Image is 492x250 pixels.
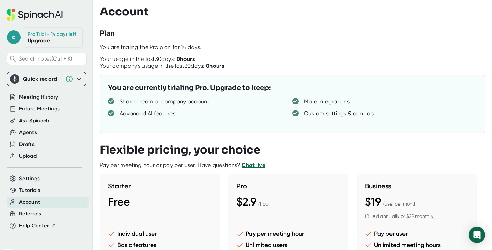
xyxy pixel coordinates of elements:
[108,230,212,237] li: Individual user
[19,222,49,230] span: Help Center
[23,76,62,82] div: Quick record
[100,63,224,69] div: Your company's usage in the last 30 days:
[108,83,271,93] h3: You are currently trialing Pro. Upgrade to keep:
[19,152,37,160] button: Upload
[365,195,381,208] span: $19
[469,227,485,243] div: Open Intercom Messenger
[120,98,209,105] div: Shared team or company account
[236,182,340,190] h3: Pro
[19,210,41,218] button: Referrals
[236,195,256,208] span: $2.9
[28,31,76,37] div: Pro Trial - 14 days left
[242,162,265,168] a: Chat live
[206,63,224,69] b: 0 hours
[382,201,417,207] span: / user per month
[19,198,40,206] button: Account
[304,110,374,117] div: Custom settings & controls
[100,56,195,63] div: Your usage in the last 30 days:
[365,213,469,220] div: (Billed annually or $29 monthly)
[19,55,85,62] span: Search notes (Ctrl + K)
[100,143,260,156] h3: Flexible pricing, your choice
[7,30,20,44] span: c
[100,28,115,39] h3: Plan
[100,162,265,169] div: Pay per meeting hour or pay per user. Have questions?
[108,182,212,190] h3: Starter
[19,222,56,230] button: Help Center
[365,182,469,190] h3: Business
[177,56,195,62] b: 0 hours
[19,117,50,125] button: Ask Spinach
[19,175,40,183] button: Settings
[19,129,37,136] button: Agents
[19,141,35,148] button: Drafts
[304,98,350,105] div: More integrations
[10,72,83,86] div: Quick record
[258,201,270,207] span: / hour
[19,186,40,194] button: Tutorials
[236,241,340,249] li: Unlimited users
[19,105,60,113] button: Future Meetings
[19,93,58,101] button: Meeting History
[100,44,492,51] div: You are trialing the Pro plan for 14 days.
[108,241,212,249] li: Basic features
[28,37,50,44] a: Upgrade
[108,195,130,208] span: Free
[120,110,175,117] div: Advanced AI features
[365,241,469,249] li: Unlimited meeting hours
[100,5,149,18] h3: Account
[365,230,469,237] li: Pay per user
[236,230,340,237] li: Pay per meeting hour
